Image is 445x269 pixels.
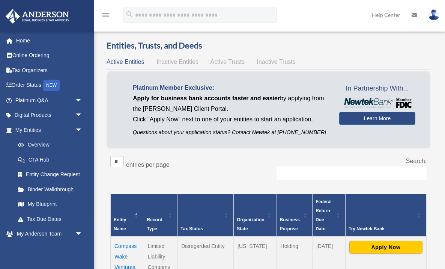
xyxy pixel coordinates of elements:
span: Inactive Trusts [257,59,296,65]
div: Try Newtek Bank [349,224,415,233]
p: Platinum Member Exclusive: [133,83,328,93]
th: Entity Name: Activate to invert sorting [111,194,144,237]
img: NewtekBankLogoSM.png [343,98,412,108]
a: Online Ordering [5,48,94,63]
span: arrow_drop_down [75,227,90,242]
a: menu [101,13,110,20]
a: Binder Walkthrough [11,182,90,197]
span: Inactive Entities [156,59,198,65]
a: Entity Change Request [11,167,90,182]
a: CTA Hub [11,152,90,167]
a: Learn More [339,112,415,125]
span: Active Trusts [210,59,245,65]
i: menu [101,11,110,20]
a: Order StatusNEW [5,78,94,93]
th: Record Type: Activate to sort [144,194,177,237]
span: Record Type [147,217,162,231]
a: Digital Productsarrow_drop_down [5,108,94,123]
a: Tax Due Dates [11,212,90,227]
img: User Pic [428,9,439,20]
th: Try Newtek Bank : Activate to sort [345,194,426,237]
a: Overview [11,138,86,153]
th: Business Purpose: Activate to sort [277,194,313,237]
span: Tax Status [180,226,203,231]
span: Business Purpose [280,217,300,231]
span: In Partnership With... [339,83,415,95]
img: Anderson Advisors Platinum Portal [3,9,71,24]
button: Apply Now [349,241,422,254]
div: NEW [43,80,60,91]
span: arrow_drop_down [75,108,90,123]
span: Apply for business bank accounts faster and easier [133,95,280,101]
span: arrow_drop_down [75,93,90,108]
p: Click "Apply Now" next to one of your entities to start an application. [133,114,328,125]
p: Questions about your application status? Contact Newtek at [PHONE_NUMBER] [133,128,328,137]
a: My Anderson Teamarrow_drop_down [5,227,94,242]
span: arrow_drop_down [75,241,90,257]
a: Tax Organizers [5,63,94,78]
th: Federal Return Due Date: Activate to sort [313,194,346,237]
th: Organization State: Activate to sort [234,194,277,237]
label: entries per page [126,162,170,168]
span: Active Entities [107,59,144,65]
span: Federal Return Due Date [316,199,332,231]
a: My Entitiesarrow_drop_down [5,122,90,138]
h3: Entities, Trusts, and Deeds [107,40,430,51]
i: search [125,10,134,18]
a: My Documentsarrow_drop_down [5,241,94,256]
label: Search: [406,158,427,164]
th: Tax Status: Activate to sort [177,194,234,237]
span: Entity Name [114,217,126,231]
a: Home [5,33,94,48]
p: by applying from the [PERSON_NAME] Client Portal. [133,93,328,114]
a: My Blueprint [11,197,90,212]
a: Platinum Q&Aarrow_drop_down [5,93,94,108]
span: arrow_drop_down [75,122,90,138]
span: Organization State [237,217,264,231]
